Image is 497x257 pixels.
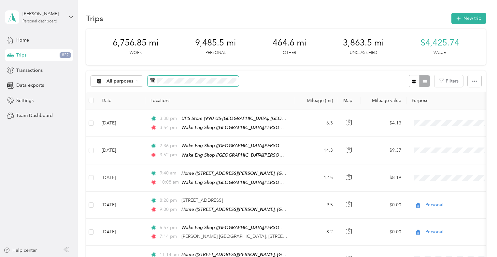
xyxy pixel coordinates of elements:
span: 827 [60,52,71,58]
button: Filters [434,75,463,87]
span: All purposes [106,79,134,84]
span: Personal [425,228,485,236]
span: Home ([STREET_ADDRESS][PERSON_NAME], [GEOGRAPHIC_DATA], [US_STATE]) [181,207,349,212]
td: 8.2 [295,219,338,246]
span: Wake Eng Shop ([GEOGRAPHIC_DATA][PERSON_NAME], [GEOGRAPHIC_DATA] , [GEOGRAPHIC_DATA], [US_STATE]) [181,225,424,230]
span: Home [16,37,29,44]
td: 6.3 [295,109,338,137]
td: [DATE] [96,219,145,246]
span: 6,756.85 mi [113,38,159,48]
span: Wake Eng Shop ([GEOGRAPHIC_DATA][PERSON_NAME], [GEOGRAPHIC_DATA] , [GEOGRAPHIC_DATA], [US_STATE]) [181,143,424,148]
iframe: Everlance-gr Chat Button Frame [461,221,497,257]
span: Trips [16,52,26,58]
span: UPS Store (990 US-[GEOGRAPHIC_DATA], [GEOGRAPHIC_DATA], [GEOGRAPHIC_DATA], [US_STATE]) [181,116,391,121]
p: Work [130,50,142,56]
button: Help center [4,247,37,254]
td: [DATE] [96,137,145,164]
span: 9:00 pm [160,206,178,213]
div: Personal dashboard [22,19,57,23]
th: Mileage value [361,92,406,109]
span: 9:40 am [160,170,178,177]
th: Locations [145,92,295,109]
div: [PERSON_NAME] [22,10,63,17]
span: 2:36 pm [160,142,178,149]
td: $9.37 [361,137,406,164]
td: [DATE] [96,164,145,192]
span: Home ([STREET_ADDRESS][PERSON_NAME], [GEOGRAPHIC_DATA], [US_STATE]) [181,171,349,176]
span: Wake Eng Shop ([GEOGRAPHIC_DATA][PERSON_NAME], [GEOGRAPHIC_DATA] , [GEOGRAPHIC_DATA], [US_STATE]) [181,152,424,158]
span: [STREET_ADDRESS] [181,198,223,203]
span: Personal [425,201,485,209]
span: 464.6 mi [273,38,306,48]
span: Wake Eng Shop ([GEOGRAPHIC_DATA][PERSON_NAME], [GEOGRAPHIC_DATA] , [GEOGRAPHIC_DATA], [US_STATE]) [181,125,424,130]
p: Other [283,50,296,56]
td: 9.5 [295,192,338,219]
span: 7:14 pm [160,233,178,240]
td: [DATE] [96,109,145,137]
td: 14.3 [295,137,338,164]
td: [DATE] [96,192,145,219]
th: Mileage (mi) [295,92,338,109]
p: Personal [206,50,226,56]
span: Data exports [16,82,44,89]
td: $0.00 [361,219,406,246]
span: Settings [16,97,34,104]
span: 8:28 pm [160,197,178,204]
span: [PERSON_NAME] [GEOGRAPHIC_DATA], [STREET_ADDRESS] [181,234,310,239]
td: $4.13 [361,109,406,137]
span: 3:54 pm [160,124,178,131]
span: 6:57 pm [160,224,178,231]
p: Unclassified [350,50,377,56]
th: Map [338,92,361,109]
button: New trip [451,13,486,24]
span: 3,863.5 mi [343,38,384,48]
p: Value [433,50,446,56]
span: Wake Eng Shop ([GEOGRAPHIC_DATA][PERSON_NAME], [GEOGRAPHIC_DATA] , [GEOGRAPHIC_DATA], [US_STATE]) [181,180,424,185]
span: 10:08 am [160,179,178,186]
span: 9,485.5 mi [195,38,236,48]
h1: Trips [86,15,103,22]
span: $4,425.74 [420,38,459,48]
td: 12.5 [295,164,338,192]
td: $0.00 [361,192,406,219]
td: $8.19 [361,164,406,192]
span: 3:52 pm [160,151,178,159]
span: 3:38 pm [160,115,178,122]
th: Date [96,92,145,109]
span: Team Dashboard [16,112,53,119]
span: Transactions [16,67,43,74]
